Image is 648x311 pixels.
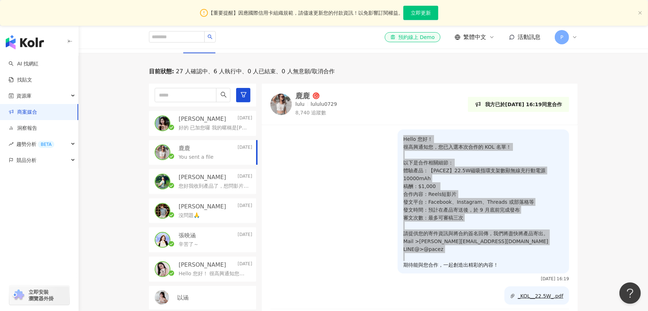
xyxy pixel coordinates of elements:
img: KOL Avatar [155,116,170,130]
span: 27 人確認中、6 人執行中、0 人已結束、0 人無意願/取消合作 [174,68,335,75]
a: 找貼文 [9,76,32,84]
div: BETA [38,141,54,148]
span: paper-clip [510,293,515,298]
img: KOL Avatar [155,174,170,189]
p: 張映涵 [179,232,196,240]
p: [DATE] [238,173,252,181]
span: 繁體中文 [463,33,486,41]
p: lululu0729 [311,101,337,108]
img: KOL Avatar [155,290,169,305]
p: 好的 已加您囉 我的暱稱是[PERSON_NAME]再麻煩您 [179,124,249,132]
span: search [220,92,227,98]
p: 您好我收到產品了，想問影片內容是自由發揮呈現嗎？ 會需要配音之類的嗎 [179,183,249,190]
img: logo [6,35,44,49]
span: rise [9,142,14,147]
p: 以涵 [177,294,189,302]
button: close [638,11,642,15]
img: KOL Avatar [155,233,170,247]
span: 【重要提醒】因應國際信用卡組織規範，請儘速更新您的付款資訊！以免影響訂閱權益。 [208,9,403,17]
a: searchAI 找網紅 [9,60,39,68]
span: 立即更新 [411,10,431,16]
span: filter [240,92,247,98]
a: paper-clip_KOL__22.5W_.pdf [510,293,563,299]
p: 沒問題🙏 [179,212,200,219]
button: 立即更新 [403,6,438,20]
span: P [560,33,563,41]
p: Hello 您好！ 很高興通知您，您已入選本次合作的 KOL 名單！ 以下是合作相關細節： 體驗產品：【PACEZ】22.5W磁吸指環支架數顯無線充行動電源10000mAh 稿酬：$1,000 ... [403,135,563,269]
div: 預約線上 Demo [390,34,435,41]
p: [DATE] [238,115,252,123]
img: KOL Avatar [155,204,170,218]
img: KOL Avatar [270,94,292,115]
p: [DATE] [238,144,252,152]
iframe: Help Scout Beacon - Open [619,282,641,304]
p: [PERSON_NAME] [179,203,226,211]
span: search [208,34,213,39]
a: 洞察報告 [9,125,37,132]
p: 我方已於[DATE] 16:19同意合作 [485,100,562,108]
p: [PERSON_NAME] [179,261,226,269]
a: 商案媒合 [9,109,37,116]
span: 競品分析 [16,152,36,168]
p: [DATE] [238,232,252,240]
p: 目前狀態 : [149,68,174,75]
img: KOL Avatar [155,145,170,159]
p: 鹿鹿 [179,144,190,152]
p: lulu [295,101,305,108]
p: [DATE] 16:19 [541,276,569,281]
img: KOL Avatar [155,262,170,276]
a: chrome extension立即安裝 瀏覽器外掛 [9,286,69,305]
p: 辛苦了～ [179,241,199,248]
span: 趨勢分析 [16,136,54,152]
p: [DATE] [238,261,252,269]
p: [PERSON_NAME] [179,173,226,181]
span: _KOL__22.5W_.pdf [518,293,563,299]
p: [DATE] [238,203,252,211]
p: 8,740 追蹤數 [295,109,337,117]
p: You sent a file [179,154,214,161]
img: chrome extension [11,290,25,301]
a: KOL Avatar鹿鹿lululululu07298,740 追蹤數 [270,92,337,116]
p: Hello 您好！ 很高興通知您，您已入選本次合作的 KOL 名單！ 以下是合作相關細節： 體驗產品：【PACEZ】22.5W磁吸指環支架數顯無線充行動電源10000mAh 稿酬：$1,000 ... [179,270,249,277]
span: 立即安裝 瀏覽器外掛 [29,289,54,302]
div: 鹿鹿 [295,92,310,99]
span: 活動訊息 [518,34,540,40]
span: 資源庫 [16,88,31,104]
a: 預約線上 Demo [385,32,440,42]
p: [PERSON_NAME] [179,115,226,123]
